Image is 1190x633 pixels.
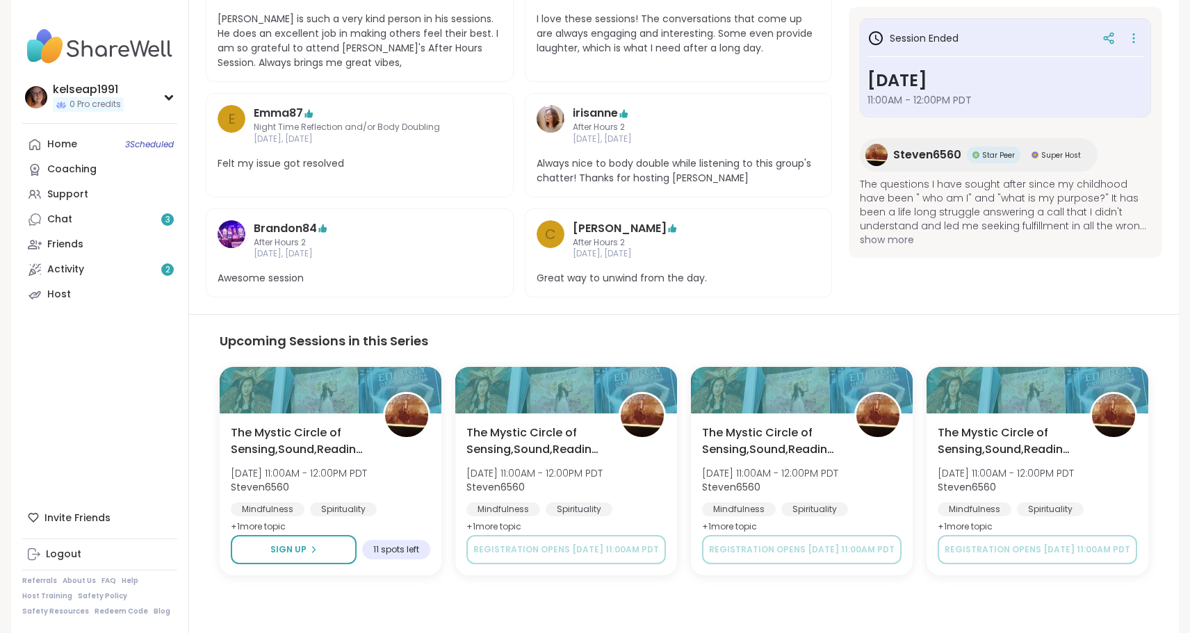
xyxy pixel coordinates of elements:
[702,502,776,516] div: Mindfulness
[466,466,603,480] span: [DATE] 11:00AM - 12:00PM PDT
[46,548,81,561] div: Logout
[22,282,177,307] a: Host
[254,105,303,122] a: Emma87
[70,99,121,110] span: 0 Pro credits
[22,207,177,232] a: Chat3
[22,542,177,567] a: Logout
[95,607,148,616] a: Redeem Code
[218,105,245,145] a: E
[385,394,428,437] img: Steven6560
[621,394,664,437] img: Steven6560
[945,543,1130,555] span: Registration opens [DATE] 11:00AM PDT
[231,466,367,480] span: [DATE] 11:00AM - 12:00PM PDT
[53,82,124,97] div: kelseap1991
[228,108,236,129] span: E
[573,220,667,237] a: [PERSON_NAME]
[22,591,72,601] a: Host Training
[1041,150,1081,161] span: Super Host
[22,505,177,530] div: Invite Friends
[867,68,1143,93] h3: [DATE]
[101,576,116,586] a: FAQ
[78,591,127,601] a: Safety Policy
[254,220,317,237] a: Brandon84
[1017,502,1084,516] div: Spirituality
[231,535,357,564] button: Sign Up
[220,331,1148,350] h3: Upcoming Sessions in this Series
[1032,151,1038,158] img: Super Host
[231,502,304,516] div: Mindfulness
[537,105,564,133] img: irisanne
[546,502,612,516] div: Spirituality
[22,157,177,182] a: Coaching
[972,151,979,158] img: Star Peer
[781,502,848,516] div: Spirituality
[22,232,177,257] a: Friends
[218,220,245,261] a: Brandon84
[856,394,899,437] img: Steven6560
[270,543,307,556] span: Sign Up
[47,138,77,151] div: Home
[218,220,245,248] img: Brandon84
[537,271,821,286] span: Great way to unwind from the day.
[860,177,1151,233] span: The questions I have sought after since my childhood have been " who am I" and "what is my purpos...
[473,543,659,555] span: Registration opens [DATE] 11:00AM PDT
[867,93,1143,107] span: 11:00AM - 12:00PM PDT
[865,144,888,166] img: Steven6560
[893,147,961,163] span: Steven6560
[47,263,84,277] div: Activity
[573,133,785,145] span: [DATE], [DATE]
[254,122,466,133] span: Night Time Reflection and/or Body Doubling
[466,425,603,458] span: The Mystic Circle of Sensing,Sound,Readings
[573,105,618,122] a: irisanne
[702,535,902,564] button: Registration opens [DATE] 11:00AM PDT
[165,214,170,226] span: 3
[22,576,57,586] a: Referrals
[537,105,564,145] a: irisanne
[47,288,71,302] div: Host
[466,535,666,564] button: Registration opens [DATE] 11:00AM PDT
[537,156,821,186] span: Always nice to body double while listening to this group's chatter! Thanks for hosting [PERSON_NAME]
[938,466,1074,480] span: [DATE] 11:00AM - 12:00PM PDT
[938,502,1011,516] div: Mindfulness
[25,86,47,108] img: kelseap1991
[310,502,377,516] div: Spirituality
[573,237,785,249] span: After Hours 2
[573,122,785,133] span: After Hours 2
[867,30,959,47] h3: Session Ended
[165,264,170,276] span: 2
[218,271,502,286] span: Awesome session
[860,138,1098,172] a: Steven6560Steven6560Star PeerStar PeerSuper HostSuper Host
[231,480,289,494] b: Steven6560
[22,257,177,282] a: Activity2
[702,425,839,458] span: The Mystic Circle of Sensing,Sound,Readings
[218,12,502,70] span: [PERSON_NAME] is such a very kind person in his sessions. He does an excellent job in making othe...
[938,535,1137,564] button: Registration opens [DATE] 11:00AM PDT
[702,480,760,494] b: Steven6560
[47,213,72,227] div: Chat
[218,156,502,171] span: Felt my issue got resolved
[22,132,177,157] a: Home3Scheduled
[47,163,97,176] div: Coaching
[122,576,138,586] a: Help
[231,425,368,458] span: The Mystic Circle of Sensing,Sound,Readings
[537,12,821,56] span: I love these sessions! The conversations that come up are always engaging and interesting. Some e...
[702,466,838,480] span: [DATE] 11:00AM - 12:00PM PDT
[545,224,556,245] span: C
[573,248,785,260] span: [DATE], [DATE]
[22,182,177,207] a: Support
[63,576,96,586] a: About Us
[982,150,1015,161] span: Star Peer
[938,480,996,494] b: Steven6560
[254,248,466,260] span: [DATE], [DATE]
[47,238,83,252] div: Friends
[47,188,88,202] div: Support
[22,22,177,71] img: ShareWell Nav Logo
[154,607,170,616] a: Blog
[254,133,466,145] span: [DATE], [DATE]
[466,480,525,494] b: Steven6560
[125,139,174,150] span: 3 Scheduled
[860,233,1151,247] span: show more
[373,544,419,555] span: 11 spots left
[709,543,895,555] span: Registration opens [DATE] 11:00AM PDT
[938,425,1075,458] span: The Mystic Circle of Sensing,Sound,Readings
